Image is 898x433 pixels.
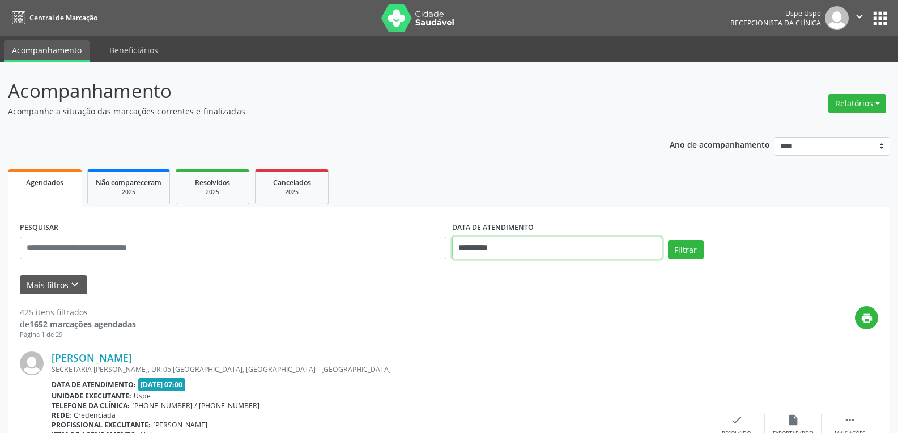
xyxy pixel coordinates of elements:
div: 2025 [263,188,320,196]
span: Uspe [134,391,151,401]
i: check [730,414,743,426]
span: Resolvidos [195,178,230,187]
i: print [861,312,873,324]
i:  [853,10,866,23]
button: Filtrar [668,240,704,259]
b: Data de atendimento: [52,380,136,389]
button: apps [870,8,890,28]
div: SECRETARIA [PERSON_NAME], UR-05 [GEOGRAPHIC_DATA], [GEOGRAPHIC_DATA] - [GEOGRAPHIC_DATA] [52,365,708,374]
span: Recepcionista da clínica [730,18,821,28]
p: Acompanhe a situação das marcações correntes e finalizadas [8,105,625,117]
a: [PERSON_NAME] [52,351,132,364]
span: Central de Marcação [29,13,97,23]
a: Acompanhamento [4,40,90,62]
div: Uspe Uspe [730,8,821,18]
a: Beneficiários [101,40,166,60]
div: 2025 [96,188,161,196]
b: Profissional executante: [52,420,151,430]
b: Telefone da clínica: [52,401,130,410]
b: Unidade executante: [52,391,131,401]
span: Credenciada [74,410,116,420]
label: PESQUISAR [20,219,58,237]
a: Central de Marcação [8,8,97,27]
b: Rede: [52,410,71,420]
button: Mais filtroskeyboard_arrow_down [20,275,87,295]
button:  [849,6,870,30]
i: insert_drive_file [787,414,799,426]
span: [PERSON_NAME] [153,420,207,430]
p: Ano de acompanhamento [670,137,770,151]
span: Não compareceram [96,178,161,187]
i: keyboard_arrow_down [69,278,81,291]
i:  [844,414,856,426]
div: 425 itens filtrados [20,306,136,318]
span: [DATE] 07:00 [138,378,186,391]
div: de [20,318,136,330]
button: print [855,306,878,329]
button: Relatórios [828,94,886,113]
span: Cancelados [273,178,311,187]
label: DATA DE ATENDIMENTO [452,219,534,237]
img: img [20,351,44,375]
p: Acompanhamento [8,77,625,105]
div: Página 1 de 29 [20,330,136,340]
strong: 1652 marcações agendadas [29,319,136,329]
img: img [825,6,849,30]
span: [PHONE_NUMBER] / [PHONE_NUMBER] [132,401,259,410]
span: Agendados [26,178,63,187]
div: 2025 [184,188,241,196]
